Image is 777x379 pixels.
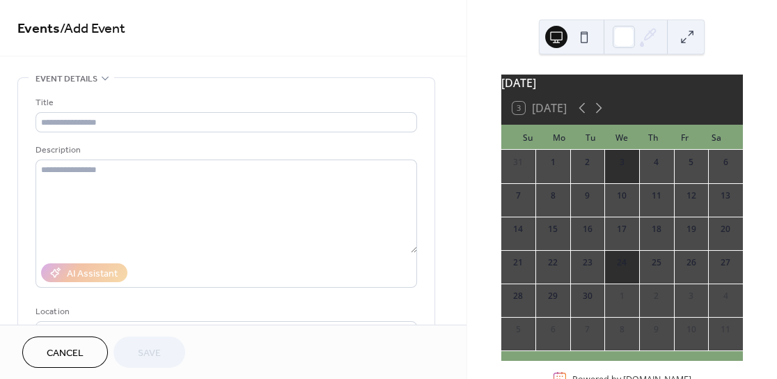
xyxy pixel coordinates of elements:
div: 17 [615,223,628,235]
div: 30 [581,290,594,302]
div: 20 [719,223,732,235]
div: Location [36,304,414,319]
div: Su [512,125,544,150]
div: Title [36,95,414,110]
div: 6 [719,156,732,169]
div: 31 [512,156,524,169]
div: Mo [544,125,575,150]
div: 15 [547,223,559,235]
div: 16 [581,223,594,235]
div: 3 [685,290,698,302]
div: Tu [575,125,606,150]
div: [DATE] [501,75,743,91]
div: Th [638,125,669,150]
div: 25 [650,256,663,269]
a: Events [17,15,60,42]
div: 7 [581,323,594,336]
div: 11 [650,189,663,202]
div: 10 [615,189,628,202]
div: 29 [547,290,559,302]
div: 28 [512,290,524,302]
div: 22 [547,256,559,269]
div: 9 [650,323,663,336]
div: 4 [650,156,663,169]
div: 10 [685,323,698,336]
div: Fr [669,125,700,150]
span: Cancel [47,346,84,361]
div: 24 [615,256,628,269]
div: We [606,125,638,150]
div: 18 [650,223,663,235]
div: 4 [719,290,732,302]
div: 2 [650,290,663,302]
div: 12 [685,189,698,202]
button: Cancel [22,337,108,368]
div: 9 [581,189,594,202]
div: Description [36,143,414,157]
div: 1 [547,156,559,169]
div: 3 [615,156,628,169]
span: Event details [36,72,97,86]
div: 13 [719,189,732,202]
div: Sa [700,125,732,150]
div: 1 [615,290,628,302]
span: / Add Event [60,15,125,42]
div: 14 [512,223,524,235]
div: 21 [512,256,524,269]
div: 7 [512,189,524,202]
div: 5 [685,156,698,169]
div: 19 [685,223,698,235]
div: 8 [547,189,559,202]
div: 2 [581,156,594,169]
div: 11 [719,323,732,336]
div: 8 [615,323,628,336]
div: 23 [581,256,594,269]
div: 5 [512,323,524,336]
div: 6 [547,323,559,336]
div: 27 [719,256,732,269]
div: 26 [685,256,698,269]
